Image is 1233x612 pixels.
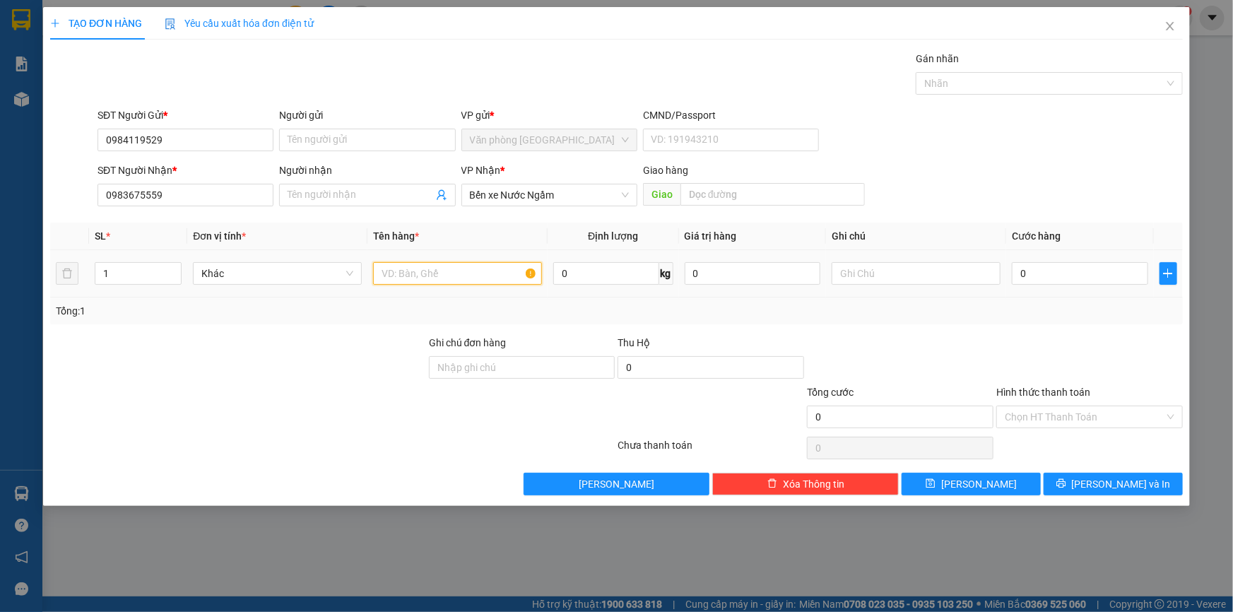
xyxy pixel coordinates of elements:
label: Hình thức thanh toán [996,387,1090,398]
span: plus [1160,268,1176,279]
span: plus [50,18,60,28]
div: Người gửi [279,107,455,123]
label: Ghi chú đơn hàng [429,337,507,348]
li: VP Bến xe Nước Ngầm [98,76,188,107]
li: Nhà xe Tài Thắng [7,7,205,60]
span: Yêu cầu xuất hóa đơn điện tử [165,18,314,29]
span: Định lượng [588,230,638,242]
span: Khác [201,263,353,284]
div: VP gửi [461,107,637,123]
span: Thu Hộ [618,337,650,348]
span: printer [1056,478,1066,490]
span: Đơn vị tính [193,230,246,242]
input: 0 [685,262,821,285]
span: Giá trị hàng [685,230,737,242]
label: Gán nhãn [916,53,959,64]
span: kg [659,262,673,285]
span: user-add [436,189,447,201]
div: Chưa thanh toán [617,437,806,462]
span: Tổng cước [807,387,854,398]
div: Tổng: 1 [56,303,476,319]
span: [PERSON_NAME] [941,476,1017,492]
span: Giao [643,183,680,206]
span: Văn phòng Đà Lạt [470,129,629,151]
span: Tên hàng [373,230,419,242]
span: VP Nhận [461,165,501,176]
div: SĐT Người Nhận [98,163,273,178]
th: Ghi chú [826,223,1006,250]
button: printer[PERSON_NAME] và In [1044,473,1183,495]
button: plus [1160,262,1177,285]
div: SĐT Người Gửi [98,107,273,123]
span: delete [767,478,777,490]
span: close [1164,20,1176,32]
span: [PERSON_NAME] [579,476,654,492]
div: CMND/Passport [643,107,819,123]
button: deleteXóa Thông tin [712,473,899,495]
span: Cước hàng [1012,230,1061,242]
input: Dọc đường [680,183,865,206]
input: Ghi Chú [832,262,1001,285]
button: [PERSON_NAME] [524,473,710,495]
input: Ghi chú đơn hàng [429,356,615,379]
img: icon [165,18,176,30]
div: Người nhận [279,163,455,178]
span: SL [95,230,106,242]
span: Xóa Thông tin [783,476,844,492]
li: VP Văn phòng [GEOGRAPHIC_DATA] [7,76,98,123]
span: Giao hàng [643,165,688,176]
span: save [926,478,936,490]
span: [PERSON_NAME] và In [1072,476,1171,492]
span: TẠO ĐƠN HÀNG [50,18,142,29]
input: VD: Bàn, Ghế [373,262,542,285]
button: save[PERSON_NAME] [902,473,1041,495]
button: Close [1150,7,1190,47]
button: delete [56,262,78,285]
span: Bến xe Nước Ngầm [470,184,629,206]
